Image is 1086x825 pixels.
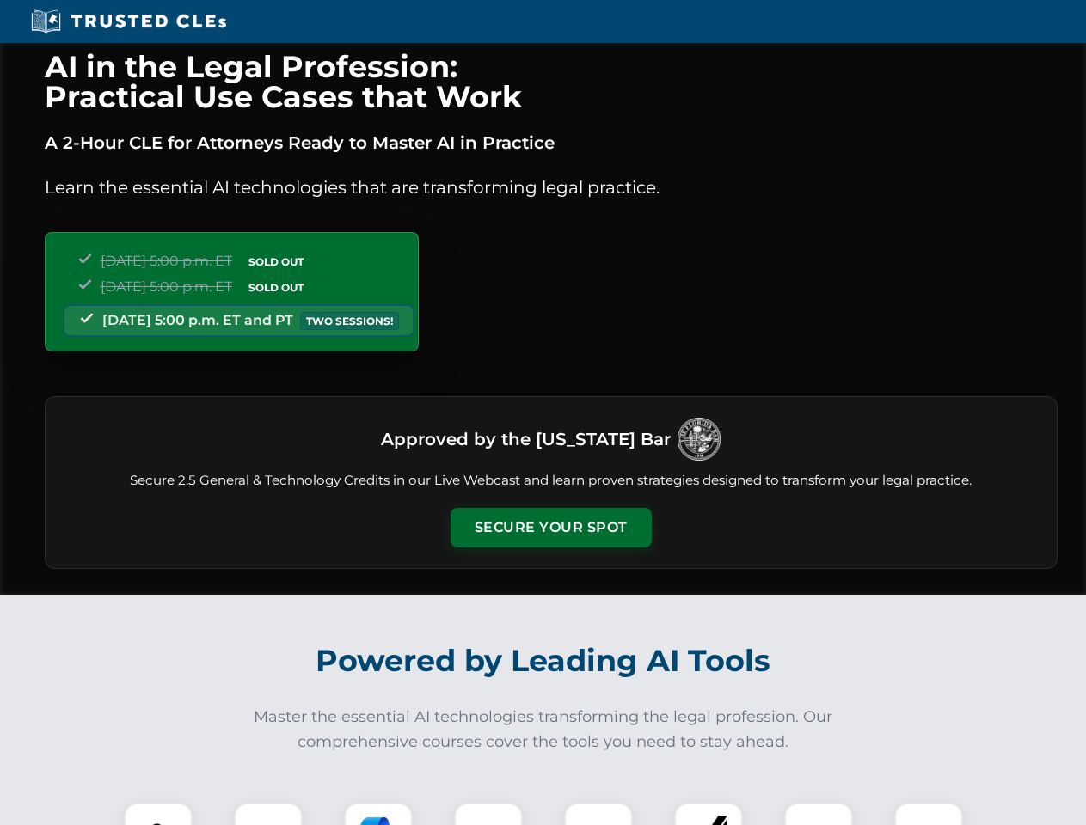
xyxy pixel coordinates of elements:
p: Learn the essential AI technologies that are transforming legal practice. [45,174,1058,201]
p: Secure 2.5 General & Technology Credits in our Live Webcast and learn proven strategies designed ... [66,471,1036,491]
p: A 2-Hour CLE for Attorneys Ready to Master AI in Practice [45,129,1058,156]
button: Secure Your Spot [451,508,652,547]
img: Logo [678,418,721,461]
h3: Approved by the [US_STATE] Bar [381,424,671,455]
p: Master the essential AI technologies transforming the legal profession. Our comprehensive courses... [242,705,844,755]
span: [DATE] 5:00 p.m. ET [101,278,232,295]
span: SOLD OUT [242,253,310,271]
h2: Powered by Leading AI Tools [67,631,1020,691]
h1: AI in the Legal Profession: Practical Use Cases that Work [45,52,1058,112]
img: Trusted CLEs [26,9,231,34]
span: [DATE] 5:00 p.m. ET [101,253,232,269]
span: SOLD OUT [242,278,310,296]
